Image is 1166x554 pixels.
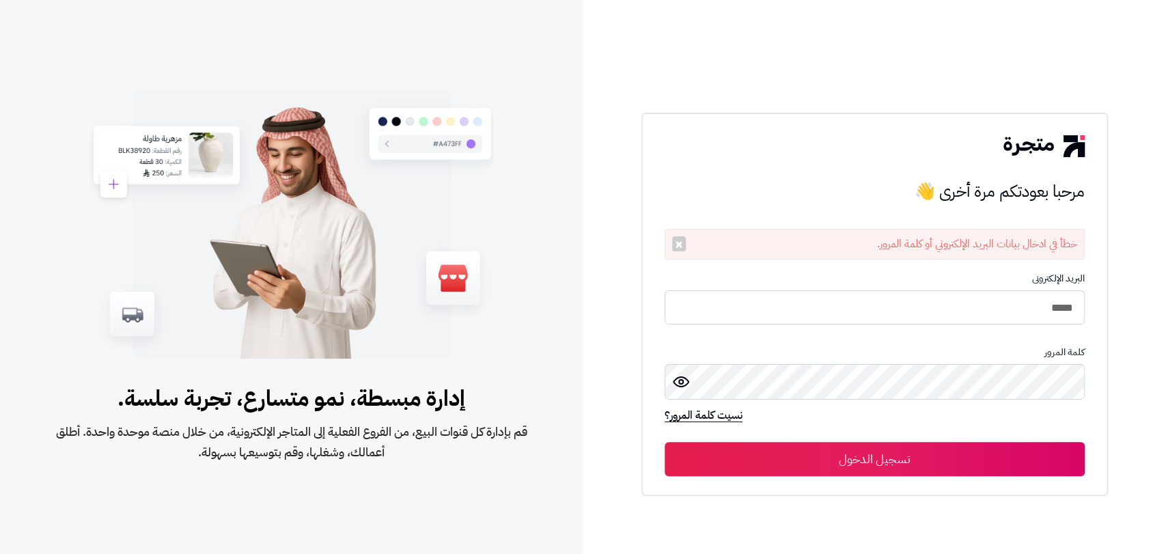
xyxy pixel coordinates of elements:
span: قم بإدارة كل قنوات البيع، من الفروع الفعلية إلى المتاجر الإلكترونية، من خلال منصة موحدة واحدة. أط... [44,421,540,462]
img: logo-2.png [1003,135,1084,157]
button: × [672,236,686,251]
p: البريد الإلكترونى [665,273,1085,284]
button: تسجيل الدخول [665,442,1085,476]
span: إدارة مبسطة، نمو متسارع، تجربة سلسة. [44,382,540,415]
p: كلمة المرور [665,347,1085,358]
div: خطأ في ادخال بيانات البريد الإلكتروني أو كلمة المرور. [665,229,1085,260]
a: نسيت كلمة المرور؟ [665,407,742,426]
h3: مرحبا بعودتكم مرة أخرى 👋 [665,178,1085,205]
